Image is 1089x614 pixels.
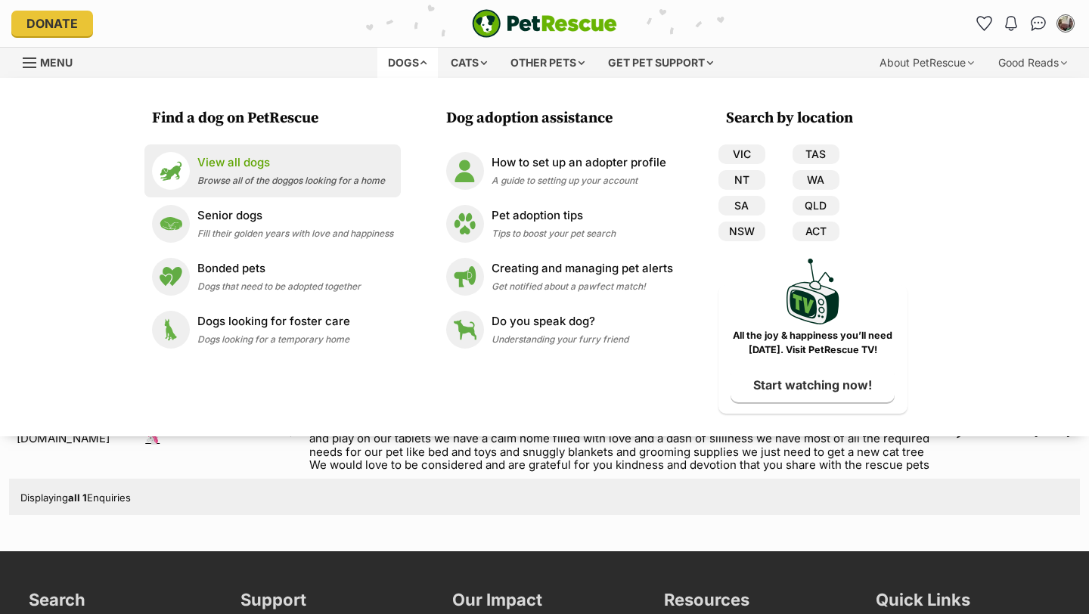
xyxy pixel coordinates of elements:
a: Dogs looking for foster care Dogs looking for foster care Dogs looking for a temporary home [152,311,393,349]
h3: Dog adoption assistance [446,108,681,129]
p: View all dogs [197,154,385,172]
a: Donate [11,11,93,36]
img: Do you speak dog? [446,311,484,349]
h3: Find a dog on PetRescue [152,108,401,129]
img: View all dogs [152,152,190,190]
a: NT [718,170,765,190]
p: Bonded pets [197,260,361,278]
div: Get pet support [597,48,724,78]
img: PetRescue TV logo [786,259,839,324]
div: About PetRescue [869,48,985,78]
ul: Account quick links [972,11,1078,36]
img: Dogs looking for foster care [152,311,190,349]
a: WA [793,170,839,190]
span: Dogs that need to be adopted together [197,281,361,292]
img: How to set up an adopter profile [446,152,484,190]
p: How to set up an adopter profile [492,154,666,172]
span: Dogs looking for a temporary home [197,333,349,345]
a: VIC [718,144,765,164]
span: Browse all of the doggos looking for a home [197,175,385,186]
p: Creating and managing pet alerts [492,260,673,278]
div: Other pets [500,48,595,78]
a: SA [718,196,765,216]
div: Dogs [377,48,438,78]
a: Pet adoption tips Pet adoption tips Tips to boost your pet search [446,205,673,243]
a: TAS [793,144,839,164]
p: Senior dogs [197,207,393,225]
a: PetRescue [472,9,617,38]
img: Creating and managing pet alerts [446,258,484,296]
h3: Search by location [726,108,907,129]
span: Displaying Enquiries [20,492,131,504]
img: Senior dogs [152,205,190,243]
p: Dogs looking for foster care [197,313,350,330]
a: View all dogs View all dogs Browse all of the doggos looking for a home [152,152,393,190]
span: Menu [40,56,73,69]
button: My account [1053,11,1078,36]
span: A guide to setting up your account [492,175,638,186]
a: NSW [718,222,765,241]
div: Good Reads [988,48,1078,78]
img: Pet adoption tips [446,205,484,243]
a: Menu [23,48,83,75]
img: chat-41dd97257d64d25036548639549fe6c8038ab92f7586957e7f3b1b290dea8141.svg [1031,16,1047,31]
a: Creating and managing pet alerts Creating and managing pet alerts Get notified about a pawfect ma... [446,258,673,296]
img: notifications-46538b983faf8c2785f20acdc204bb7945ddae34d4c08c2a6579f10ce5e182be.svg [1005,16,1017,31]
span: Fill their golden years with love and happiness [197,228,393,239]
a: Favourites [972,11,996,36]
img: Bonded pets [152,258,190,296]
p: All the joy & happiness you’ll need [DATE]. Visit PetRescue TV! [730,329,896,358]
a: Bonded pets Bonded pets Dogs that need to be adopted together [152,258,393,296]
a: Conversations [1026,11,1050,36]
span: Understanding your furry friend [492,333,628,345]
a: Do you speak dog? Do you speak dog? Understanding your furry friend [446,311,673,349]
a: QLD [793,196,839,216]
span: Get notified about a pawfect match! [492,281,646,292]
p: Pet adoption tips [492,207,616,225]
strong: all 1 [68,492,87,504]
div: Cats [440,48,498,78]
p: Do you speak dog? [492,313,628,330]
a: ACT [793,222,839,241]
a: How to set up an adopter profile How to set up an adopter profile A guide to setting up your account [446,152,673,190]
button: Notifications [999,11,1023,36]
a: Start watching now! [731,367,895,402]
img: logo-e224e6f780fb5917bec1dbf3a21bbac754714ae5b6737aabdf751b685950b380.svg [472,9,617,38]
span: Tips to boost your pet search [492,228,616,239]
img: Susan Irwin profile pic [1058,16,1073,31]
a: Senior dogs Senior dogs Fill their golden years with love and happiness [152,205,393,243]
